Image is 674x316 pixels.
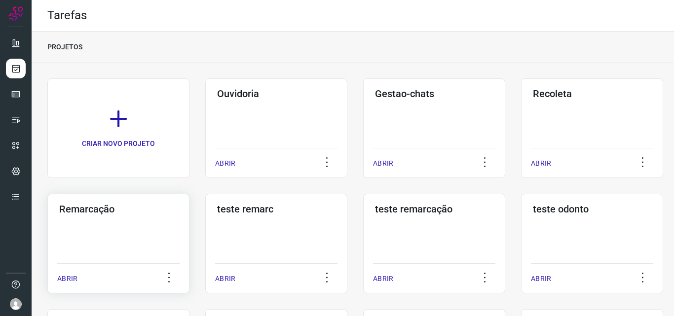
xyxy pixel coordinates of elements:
[215,274,235,284] p: ABRIR
[375,203,493,215] h3: teste remarcação
[533,88,651,100] h3: Recoleta
[217,88,336,100] h3: Ouvidoria
[373,158,393,169] p: ABRIR
[8,6,23,21] img: Logo
[10,298,22,310] img: avatar-user-boy.jpg
[59,203,178,215] h3: Remarcação
[531,274,551,284] p: ABRIR
[217,203,336,215] h3: teste remarc
[82,139,155,149] p: CRIAR NOVO PROJETO
[533,203,651,215] h3: teste odonto
[57,274,77,284] p: ABRIR
[47,8,87,23] h2: Tarefas
[531,158,551,169] p: ABRIR
[375,88,493,100] h3: Gestao-chats
[373,274,393,284] p: ABRIR
[47,42,82,52] p: PROJETOS
[215,158,235,169] p: ABRIR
